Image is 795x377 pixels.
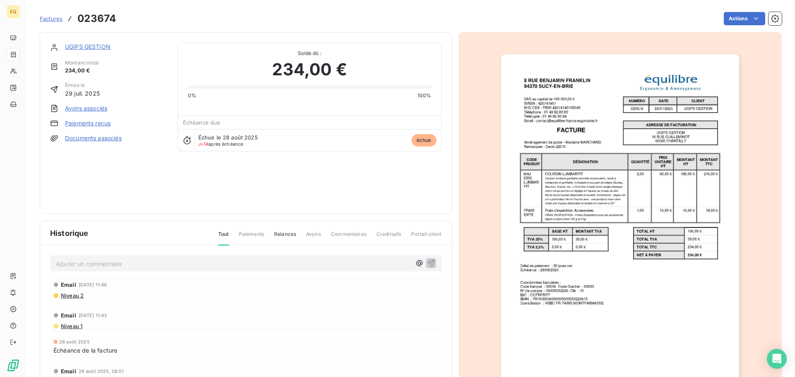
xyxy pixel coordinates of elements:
[40,15,63,22] span: Factures
[274,231,296,245] span: Relances
[239,231,264,245] span: Paiements
[767,349,787,369] div: Open Intercom Messenger
[198,142,243,146] span: après échéance
[65,89,100,98] span: 29 juil. 2025
[79,282,107,287] span: [DATE] 11:48
[65,104,107,113] a: Avoirs associés
[65,43,111,50] a: UGIPS GESTION
[417,92,431,99] span: 100%
[65,134,122,142] a: Documents associés
[79,369,124,374] span: 26 août 2025, 08:51
[61,368,76,375] span: Email
[65,67,99,75] span: 234,00 €
[61,281,76,288] span: Email
[61,312,76,319] span: Email
[59,339,90,344] span: 28 août 2025
[188,50,431,57] span: Solde dû :
[77,11,116,26] h3: 023674
[53,346,117,355] span: Échéance de la facture
[79,313,107,318] span: [DATE] 11:43
[218,231,229,245] span: Tout
[7,5,20,18] div: EQ
[60,323,82,329] span: Niveau 1
[7,359,20,372] img: Logo LeanPay
[60,292,84,299] span: Niveau 2
[272,57,347,82] span: 234,00 €
[331,231,366,245] span: Commentaires
[188,92,196,99] span: 0%
[412,134,436,146] span: échue
[65,59,99,67] span: Montant initial
[183,119,221,126] span: Échéance due
[306,231,321,245] span: Avoirs
[198,141,209,147] span: J+14
[376,231,402,245] span: Creditsafe
[65,82,100,89] span: Émise le
[198,134,258,141] span: Échue le 28 août 2025
[65,119,111,127] a: Paiements reçus
[40,14,63,23] a: Factures
[724,12,765,25] button: Actions
[50,228,89,239] span: Historique
[411,231,441,245] span: Portail client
